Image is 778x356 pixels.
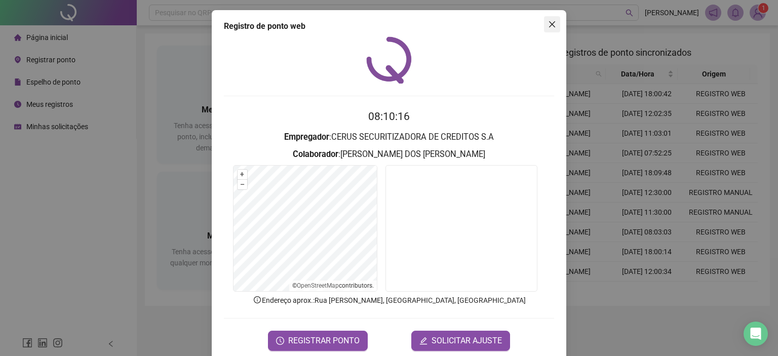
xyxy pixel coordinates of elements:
div: Registro de ponto web [224,20,554,32]
span: edit [419,337,427,345]
button: – [238,180,247,189]
p: Endereço aprox. : Rua [PERSON_NAME], [GEOGRAPHIC_DATA], [GEOGRAPHIC_DATA] [224,295,554,306]
li: © contributors. [292,282,374,289]
a: OpenStreetMap [297,282,339,289]
span: close [548,20,556,28]
button: + [238,170,247,179]
strong: Colaborador [293,149,338,159]
span: REGISTRAR PONTO [288,335,360,347]
span: SOLICITAR AJUSTE [432,335,502,347]
button: REGISTRAR PONTO [268,331,368,351]
span: clock-circle [276,337,284,345]
img: QRPoint [366,36,412,84]
div: Open Intercom Messenger [744,322,768,346]
h3: : CERUS SECURITIZADORA DE CREDITOS S.A [224,131,554,144]
time: 08:10:16 [368,110,410,123]
button: editSOLICITAR AJUSTE [411,331,510,351]
h3: : [PERSON_NAME] DOS [PERSON_NAME] [224,148,554,161]
span: info-circle [253,295,262,304]
strong: Empregador [284,132,329,142]
button: Close [544,16,560,32]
